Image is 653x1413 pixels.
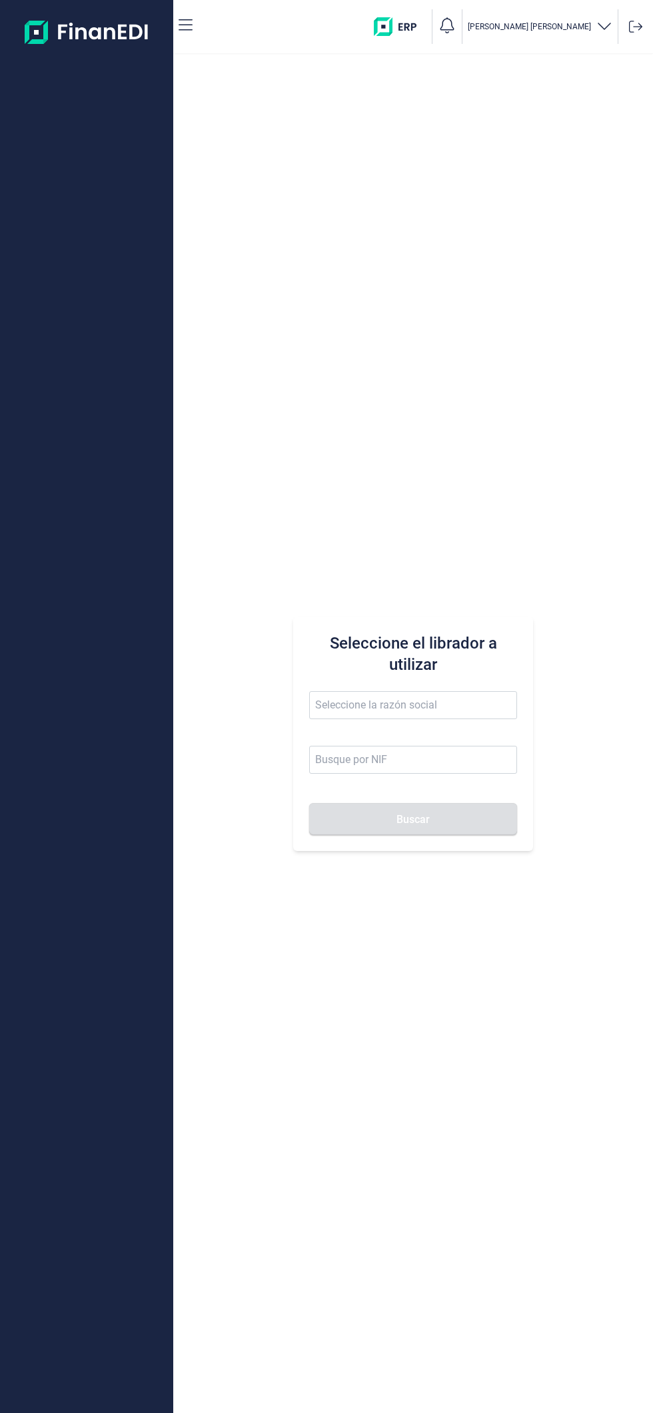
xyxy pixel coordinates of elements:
[309,746,517,774] input: Busque por NIF
[25,11,149,53] img: Logo de aplicación
[374,17,426,36] img: erp
[309,691,517,719] input: Seleccione la razón social
[396,814,430,824] span: Buscar
[309,633,517,675] h3: Seleccione el librador a utilizar
[468,17,612,37] button: [PERSON_NAME] [PERSON_NAME]
[468,21,591,32] p: [PERSON_NAME] [PERSON_NAME]
[309,803,517,835] button: Buscar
